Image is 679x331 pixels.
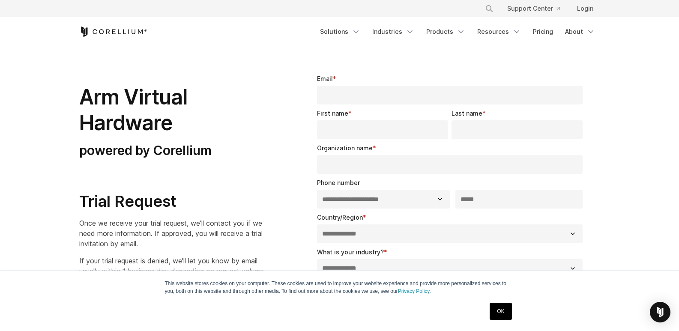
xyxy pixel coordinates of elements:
a: Resources [472,24,526,39]
a: Corellium Home [79,27,147,37]
a: Privacy Policy. [398,288,431,294]
a: Products [421,24,470,39]
a: Login [570,1,600,16]
h3: powered by Corellium [79,143,266,159]
a: Pricing [528,24,558,39]
span: Phone number [317,179,360,186]
span: Once we receive your trial request, we'll contact you if we need more information. If approved, y... [79,219,263,248]
a: Support Center [500,1,567,16]
a: About [560,24,600,39]
a: Industries [367,24,419,39]
div: Navigation Menu [475,1,600,16]
span: Organization name [317,144,373,152]
span: Last name [452,110,482,117]
a: OK [490,303,511,320]
div: Navigation Menu [315,24,600,39]
span: First name [317,110,348,117]
span: If your trial request is denied, we'll let you know by email usually within 1 business day depend... [79,256,266,275]
div: Open Intercom Messenger [650,302,670,322]
h2: Trial Request [79,192,266,211]
a: Solutions [315,24,365,39]
p: This website stores cookies on your computer. These cookies are used to improve your website expe... [165,280,514,295]
span: What is your industry? [317,248,384,256]
span: Country/Region [317,214,363,221]
button: Search [482,1,497,16]
span: Email [317,75,333,82]
h1: Arm Virtual Hardware [79,84,266,136]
